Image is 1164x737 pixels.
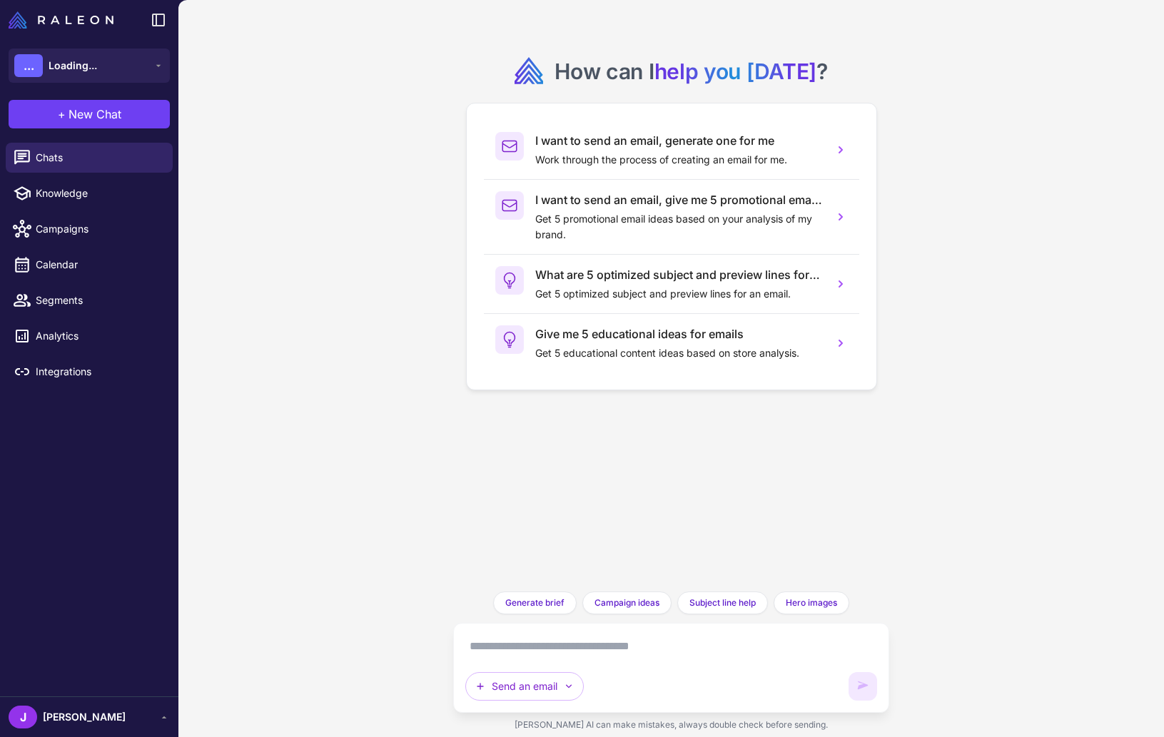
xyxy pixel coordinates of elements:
[36,364,161,380] span: Integrations
[14,54,43,77] div: ...
[6,143,173,173] a: Chats
[36,257,161,273] span: Calendar
[36,150,161,166] span: Chats
[786,596,837,609] span: Hero images
[36,221,161,237] span: Campaigns
[465,672,584,701] button: Send an email
[6,357,173,387] a: Integrations
[535,325,822,342] h3: Give me 5 educational ideas for emails
[535,266,822,283] h3: What are 5 optimized subject and preview lines for an email?
[535,286,822,302] p: Get 5 optimized subject and preview lines for an email.
[36,185,161,201] span: Knowledge
[9,49,170,83] button: ...Loading...
[654,59,817,84] span: help you [DATE]
[58,106,66,123] span: +
[774,591,849,614] button: Hero images
[69,106,121,123] span: New Chat
[49,58,97,73] span: Loading...
[6,178,173,208] a: Knowledge
[9,11,113,29] img: Raleon Logo
[535,211,822,243] p: Get 5 promotional email ideas based on your analysis of my brand.
[43,709,126,725] span: [PERSON_NAME]
[36,328,161,344] span: Analytics
[535,152,822,168] p: Work through the process of creating an email for me.
[36,293,161,308] span: Segments
[6,321,173,351] a: Analytics
[689,596,756,609] span: Subject line help
[9,706,37,728] div: J
[6,285,173,315] a: Segments
[505,596,565,609] span: Generate brief
[453,713,890,737] div: [PERSON_NAME] AI can make mistakes, always double check before sending.
[9,100,170,128] button: +New Chat
[535,132,822,149] h3: I want to send an email, generate one for me
[594,596,659,609] span: Campaign ideas
[535,345,822,361] p: Get 5 educational content ideas based on store analysis.
[493,591,577,614] button: Generate brief
[6,250,173,280] a: Calendar
[6,214,173,244] a: Campaigns
[677,591,768,614] button: Subject line help
[535,191,822,208] h3: I want to send an email, give me 5 promotional email ideas.
[555,57,828,86] h2: How can I ?
[582,591,672,614] button: Campaign ideas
